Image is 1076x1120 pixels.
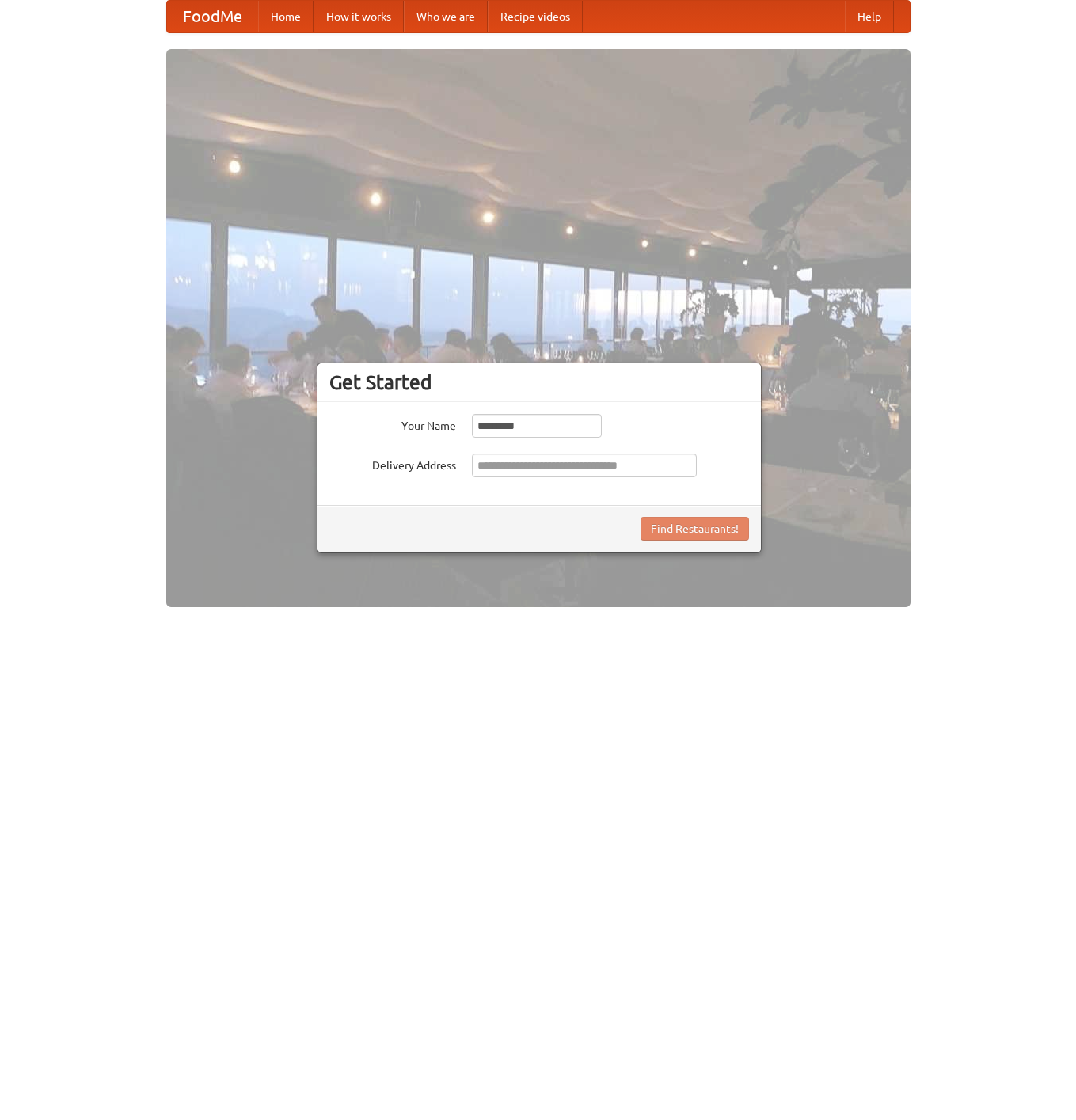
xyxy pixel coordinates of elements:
[404,1,488,32] a: Who we are
[641,517,749,541] button: Find Restaurants!
[488,1,583,32] a: Recipe videos
[329,454,456,473] label: Delivery Address
[845,1,894,32] a: Help
[329,370,749,394] h3: Get Started
[314,1,404,32] a: How it works
[329,414,456,434] label: Your Name
[167,1,258,32] a: FoodMe
[258,1,314,32] a: Home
